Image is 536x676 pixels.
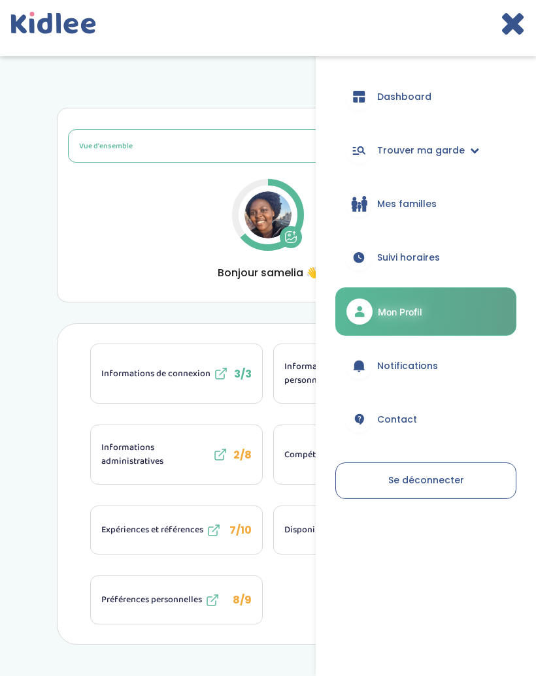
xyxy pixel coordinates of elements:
span: Se déconnecter [388,474,464,487]
a: Trouver ma garde [335,127,516,174]
li: 7/10 [90,506,263,555]
span: 3/3 [234,366,252,381]
span: Mes familles [377,197,437,211]
li: 8/9 [90,575,263,624]
a: Se déconnecter [335,462,516,499]
span: Informations personnelles [284,360,386,387]
button: Préférences personnelles 8/9 [91,576,262,624]
li: 1/3 [273,506,446,555]
button: Compétences 4/7 [274,425,445,484]
button: Informations personnelles 12/15 [274,344,445,403]
span: Informations administratives [101,441,210,468]
span: Notifications [377,359,438,373]
button: Informations administratives 2/8 [91,425,262,484]
button: Informations de connexion 3/3 [91,344,262,403]
button: Disponibilités 1/3 [274,506,445,554]
span: Suivi horaires [377,251,440,265]
li: 4/7 [273,425,446,485]
a: Notifications [335,342,516,389]
span: Expériences et références [101,523,203,537]
span: Dashboard [377,90,431,104]
a: Mon Profil [335,287,516,336]
img: Avatar [244,191,292,238]
span: Bonjour samelia 👋 [68,265,468,281]
li: 2/8 [90,425,263,485]
a: Mes familles [335,180,516,227]
span: Contact [377,413,417,427]
span: Mon Profil [378,305,422,319]
span: 8/9 [233,592,252,607]
span: Vue d'ensemble [79,140,133,152]
li: 3/3 [90,344,263,404]
span: Disponibilités [284,523,340,537]
span: 2/8 [233,447,252,462]
span: 7/10 [229,523,252,538]
span: Compétences [284,448,339,462]
a: Suivi horaires [335,234,516,281]
span: Trouver ma garde [377,144,465,157]
span: Informations de connexion [101,367,210,381]
a: Dashboard [335,73,516,120]
button: Expériences et références 7/10 [91,506,262,554]
li: 12/15 [273,344,446,404]
span: Préférences personnelles [101,593,202,607]
button: Vue d'ensemble [68,129,468,163]
a: Contact [335,396,516,443]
